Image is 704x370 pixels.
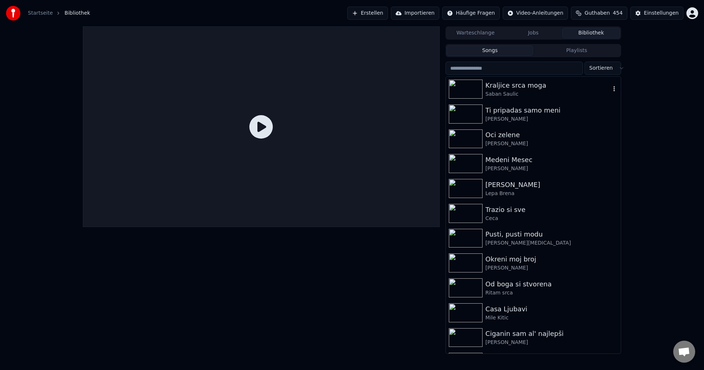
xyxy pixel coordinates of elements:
button: Playlists [533,45,620,56]
div: Kraljice srca moga [485,80,610,91]
img: youka [6,6,21,21]
button: Video-Anleitungen [503,7,568,20]
div: [PERSON_NAME][MEDICAL_DATA] [485,239,618,247]
div: Pusti, pusti modu [485,229,618,239]
div: Od boga si stvorena [485,279,618,289]
button: Einstellungen [630,7,683,20]
button: Bibliothek [562,28,620,39]
div: Lepa Brena [485,190,618,197]
div: Medeni Mesec [485,155,618,165]
span: Sortieren [589,65,613,72]
div: [PERSON_NAME] [485,180,618,190]
div: [PERSON_NAME] [485,165,618,172]
div: Mile Kitic [485,314,618,322]
div: Ritam srca [485,289,618,297]
div: Oci zelene [485,130,618,140]
button: Erstellen [347,7,388,20]
div: Okreni moj broj [485,254,618,264]
span: Bibliothek [65,10,90,17]
div: Saban Saulic [485,91,610,98]
div: Ciganin sam al' najlepši [485,329,618,339]
button: Songs [447,45,533,56]
button: Warteschlange [447,28,505,39]
button: Importieren [391,7,439,20]
div: [PERSON_NAME] [485,339,618,346]
button: Jobs [505,28,562,39]
div: [PERSON_NAME] [485,116,618,123]
div: Ceca [485,215,618,222]
div: Einstellungen [644,10,679,17]
div: [PERSON_NAME] [485,140,618,147]
div: Trazio si sve [485,205,618,215]
nav: breadcrumb [28,10,90,17]
div: Chat öffnen [673,341,695,363]
button: Guthaben454 [571,7,627,20]
a: Startseite [28,10,53,17]
span: Guthaben [584,10,610,17]
button: Häufige Fragen [442,7,500,20]
div: [PERSON_NAME] [485,264,618,272]
span: 454 [613,10,623,17]
div: Casa Ljubavi [485,304,618,314]
div: Ti pripadas samo meni [485,105,618,116]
